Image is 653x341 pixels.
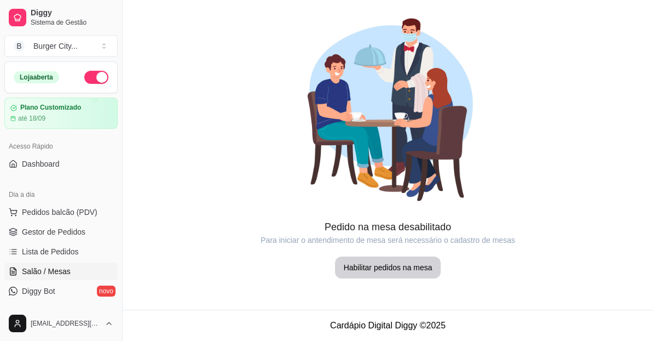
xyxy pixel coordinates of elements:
article: Para iniciar o antendimento de mesa será necessário o cadastro de mesas [123,235,653,246]
span: Diggy [31,8,113,18]
button: Alterar Status [84,71,108,84]
a: Diggy Botnovo [4,282,118,300]
span: Diggy Bot [22,286,55,297]
span: Gestor de Pedidos [22,226,85,237]
a: Gestor de Pedidos [4,223,118,241]
a: DiggySistema de Gestão [4,4,118,31]
a: Lista de Pedidos [4,243,118,260]
a: Plano Customizadoaté 18/09 [4,98,118,129]
span: KDS [22,305,38,316]
button: Select a team [4,35,118,57]
article: Plano Customizado [20,104,81,112]
span: Salão / Mesas [22,266,71,277]
span: Dashboard [22,158,60,169]
div: Dia a dia [4,186,118,203]
div: Loja aberta [14,71,59,83]
a: Dashboard [4,155,118,173]
button: [EMAIL_ADDRESS][DOMAIN_NAME] [4,310,118,337]
button: Habilitar pedidos na mesa [335,257,441,279]
span: Sistema de Gestão [31,18,113,27]
span: Pedidos balcão (PDV) [22,207,97,218]
div: Burger City ... [33,41,78,52]
span: Lista de Pedidos [22,246,79,257]
footer: Cardápio Digital Diggy © 2025 [123,310,653,341]
article: Pedido na mesa desabilitado [123,219,653,235]
a: Salão / Mesas [4,263,118,280]
a: KDS [4,302,118,320]
div: Acesso Rápido [4,138,118,155]
button: Pedidos balcão (PDV) [4,203,118,221]
span: B [14,41,25,52]
span: [EMAIL_ADDRESS][DOMAIN_NAME] [31,319,100,328]
article: até 18/09 [18,114,45,123]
